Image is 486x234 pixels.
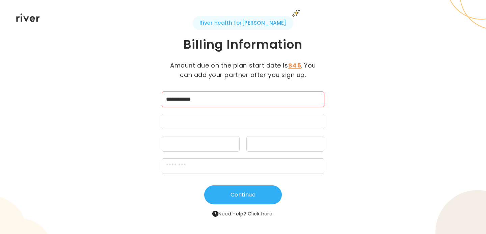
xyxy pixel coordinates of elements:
[193,16,293,30] span: River Health for [PERSON_NAME]
[248,210,274,218] button: Click here.
[162,158,324,174] input: zipCode
[204,185,282,204] button: Continue
[288,61,301,70] strong: $45
[251,141,320,148] iframe: Secure CVC input frame
[166,119,320,125] iframe: Secure card number input frame
[212,210,273,218] span: Need help?
[167,61,319,80] p: Amount due on the plan start date is . You can add your partner after you sign up.
[166,141,235,148] iframe: Secure expiration date input frame
[127,36,359,53] h1: Billing Information
[162,92,324,107] input: cardName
